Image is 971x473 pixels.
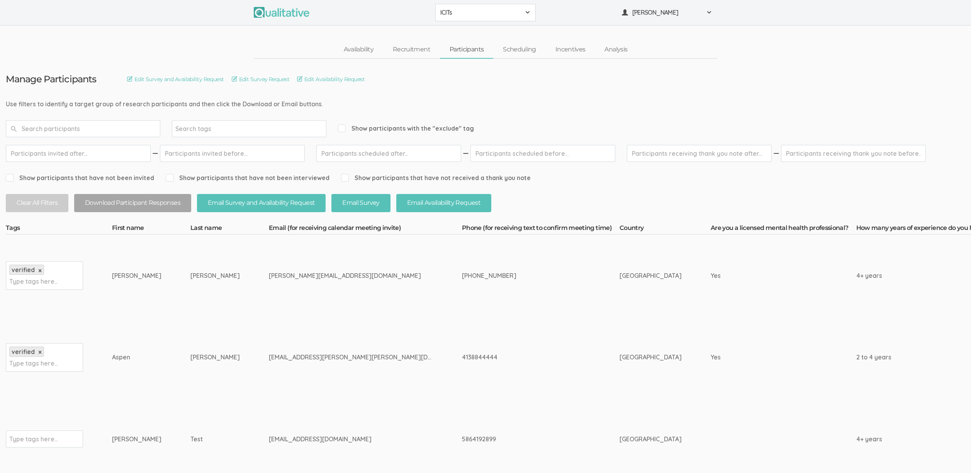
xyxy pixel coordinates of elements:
a: Edit Survey Request [232,75,289,83]
a: × [38,267,42,274]
button: Email Survey and Availability Request [197,194,326,212]
input: Participants invited before... [160,145,305,162]
input: Participants invited after... [6,145,151,162]
input: Participants scheduled before... [470,145,615,162]
div: [GEOGRAPHIC_DATA] [620,353,682,362]
div: [PERSON_NAME] [112,435,161,444]
button: ICITs [435,4,536,21]
h3: Manage Participants [6,74,96,84]
img: dash.svg [462,145,470,162]
a: × [38,349,42,356]
th: Phone (for receiving text to confirm meeting time) [462,224,620,235]
div: [GEOGRAPHIC_DATA] [620,435,682,444]
button: Email Availability Request [396,194,491,212]
input: Search tags [175,124,224,134]
div: [PERSON_NAME] [190,353,240,362]
input: Type tags here... [9,276,58,286]
th: Last name [190,224,269,235]
div: Yes [711,271,827,280]
img: dash.svg [151,145,159,162]
div: 4138844444 [462,353,591,362]
iframe: Chat Widget [932,436,971,473]
span: Show participants that have not been invited [6,174,154,182]
th: First name [112,224,190,235]
div: Test [190,435,240,444]
input: Search participants [6,120,160,137]
span: Show participants with the "exclude" tag [338,124,474,133]
input: Type tags here... [9,434,58,444]
th: Are you a licensed mental health professional? [711,224,856,235]
div: [EMAIL_ADDRESS][PERSON_NAME][PERSON_NAME][DOMAIN_NAME] [269,353,433,362]
button: Clear All Filters [6,194,68,212]
a: Edit Availability Request [297,75,365,83]
img: Qualitative [254,7,309,18]
button: Email Survey [331,194,390,212]
a: Incentives [546,41,595,58]
div: [PERSON_NAME] [112,271,161,280]
span: Show participants that have not received a thank you note [341,174,531,182]
div: [PERSON_NAME][EMAIL_ADDRESS][DOMAIN_NAME] [269,271,433,280]
input: Participants scheduled after... [316,145,461,162]
a: Edit Survey and Availability Request [127,75,224,83]
div: Aspen [112,353,161,362]
th: Tags [6,224,112,235]
div: [GEOGRAPHIC_DATA] [620,271,682,280]
th: Country [620,224,711,235]
button: [PERSON_NAME] [617,4,717,21]
div: Yes [711,353,827,362]
span: verified [12,348,35,356]
div: [EMAIL_ADDRESS][DOMAIN_NAME] [269,435,433,444]
img: dash.svg [772,145,780,162]
span: ICITs [440,8,521,17]
input: Participants receiving thank you note before... [781,145,926,162]
a: Analysis [595,41,637,58]
a: Recruitment [383,41,440,58]
a: Participants [440,41,493,58]
a: Scheduling [493,41,546,58]
input: Type tags here... [9,358,58,368]
span: [PERSON_NAME] [632,8,702,17]
span: Show participants that have not been interviewed [166,174,329,182]
th: Email (for receiving calendar meeting invite) [269,224,462,235]
span: verified [12,266,35,274]
button: Download Participant Responses [74,194,191,212]
input: Participants receiving thank you note after... [627,145,772,162]
div: [PERSON_NAME] [190,271,240,280]
div: 5864192899 [462,435,591,444]
div: [PHONE_NUMBER] [462,271,591,280]
a: Availability [334,41,383,58]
